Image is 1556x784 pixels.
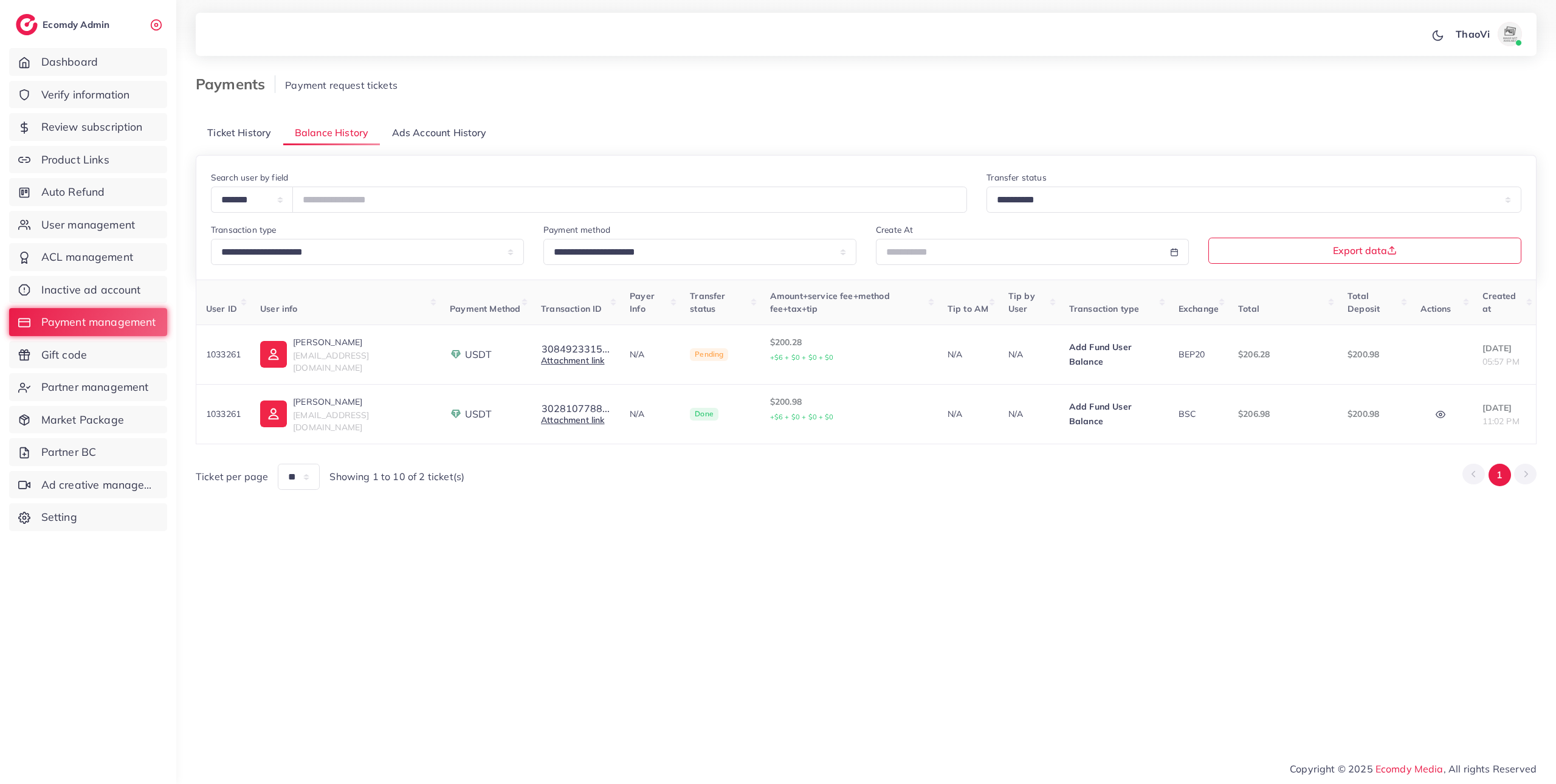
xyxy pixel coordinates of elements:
[1208,238,1521,264] button: Export data
[1348,291,1380,314] span: Total Deposit
[9,308,167,336] a: Payment management
[41,282,141,298] span: Inactive ad account
[1489,464,1511,486] button: Go to page 1
[1482,416,1520,427] span: 11:02 PM
[41,54,98,70] span: Dashboard
[41,314,156,330] span: Payment management
[41,119,143,135] span: Review subscription
[465,407,492,421] span: USDT
[1008,291,1035,314] span: Tip by User
[207,126,271,140] span: Ticket History
[1482,356,1520,367] span: 05:57 PM
[196,75,275,93] h3: Payments
[1333,246,1397,255] span: Export data
[1482,401,1526,415] p: [DATE]
[770,394,928,424] p: $200.98
[392,126,487,140] span: Ads Account History
[9,146,167,174] a: Product Links
[630,407,670,421] p: N/A
[1008,347,1050,362] p: N/A
[543,224,610,236] label: Payment method
[1290,762,1537,776] span: Copyright © 2025
[41,249,133,265] span: ACL management
[293,394,430,409] p: [PERSON_NAME]
[1179,303,1219,314] span: Exchange
[196,470,268,484] span: Ticket per page
[260,303,297,314] span: User info
[43,19,112,30] h2: Ecomdy Admin
[41,379,149,395] span: Partner management
[541,414,604,425] a: Attachment link
[690,348,728,362] span: Pending
[1420,303,1451,314] span: Actions
[293,410,369,433] span: [EMAIL_ADDRESS][DOMAIN_NAME]
[293,350,369,373] span: [EMAIL_ADDRESS][DOMAIN_NAME]
[211,171,288,184] label: Search user by field
[9,341,167,369] a: Gift code
[690,291,725,314] span: Transfer status
[9,48,167,76] a: Dashboard
[9,178,167,206] a: Auto Refund
[16,14,112,35] a: logoEcomdy Admin
[9,276,167,304] a: Inactive ad account
[1482,341,1526,356] p: [DATE]
[770,353,834,362] small: +$6 + $0 + $0 + $0
[948,407,989,421] p: N/A
[260,401,287,427] img: ic-user-info.36bf1079.svg
[541,403,610,414] button: 3028107788...
[293,335,430,349] p: [PERSON_NAME]
[1179,348,1219,360] div: BEP20
[948,303,988,314] span: Tip to AM
[41,152,109,168] span: Product Links
[1069,399,1159,428] p: Add Fund User Balance
[1348,347,1400,362] p: $200.98
[260,341,287,368] img: ic-user-info.36bf1079.svg
[9,471,167,499] a: Ad creative management
[1462,464,1537,486] ul: Pagination
[948,347,989,362] p: N/A
[1348,407,1400,421] p: $200.98
[206,347,241,362] p: 1033261
[1008,407,1050,421] p: N/A
[9,243,167,271] a: ACL management
[285,79,398,91] span: Payment request tickets
[329,470,464,484] span: Showing 1 to 10 of 2 ticket(s)
[9,113,167,141] a: Review subscription
[9,438,167,466] a: Partner BC
[1069,340,1159,369] p: Add Fund User Balance
[1456,27,1490,41] p: ThaoVi
[41,87,130,103] span: Verify information
[876,224,913,236] label: Create At
[9,81,167,109] a: Verify information
[690,408,718,421] span: Done
[1238,347,1328,362] p: $206.28
[206,303,237,314] span: User ID
[1444,762,1537,776] span: , All rights Reserved
[770,413,834,421] small: +$6 + $0 + $0 + $0
[1238,303,1259,314] span: Total
[1375,763,1444,775] a: Ecomdy Media
[986,171,1046,184] label: Transfer status
[211,224,277,236] label: Transaction type
[450,348,462,360] img: payment
[9,373,167,401] a: Partner management
[41,509,77,525] span: Setting
[541,355,604,366] a: Attachment link
[9,503,167,531] a: Setting
[770,291,890,314] span: Amount+service fee+method fee+tax+tip
[9,406,167,434] a: Market Package
[541,343,610,354] button: 3084923315...
[1069,303,1140,314] span: Transaction type
[1238,407,1328,421] p: $206.98
[1179,408,1219,420] div: BSC
[630,347,670,362] p: N/A
[1449,22,1527,46] a: ThaoViavatar
[41,184,105,200] span: Auto Refund
[1482,291,1516,314] span: Created at
[295,126,368,140] span: Balance History
[16,14,38,35] img: logo
[450,408,462,420] img: payment
[770,335,928,365] p: $200.28
[9,211,167,239] a: User management
[1498,22,1522,46] img: avatar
